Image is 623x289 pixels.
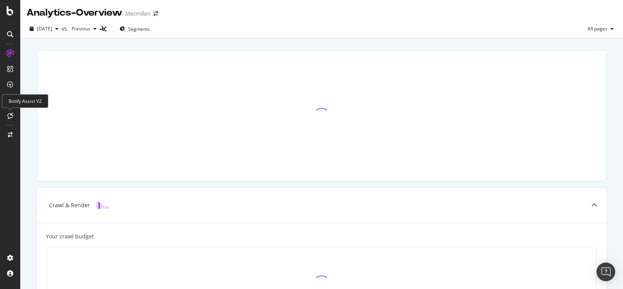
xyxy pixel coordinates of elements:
span: Previous [69,25,90,32]
img: block-icon [96,201,109,209]
span: Segments [128,26,150,32]
div: Crawl & Render [49,201,90,209]
div: Open Intercom Messenger [597,263,615,281]
span: vs [62,25,69,33]
div: arrow-right-arrow-left [153,11,158,16]
button: Segments [116,23,153,35]
button: Previous [69,23,100,35]
span: 2025 Aug. 8th [37,25,52,32]
div: Your crawl budget [46,233,94,240]
button: All pages [584,23,617,35]
span: All pages [584,25,607,32]
div: Analytics - Overview [26,6,122,19]
div: Botify Assist V2 [2,94,48,108]
button: [DATE] [26,23,62,35]
div: Macmillan [125,10,150,18]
